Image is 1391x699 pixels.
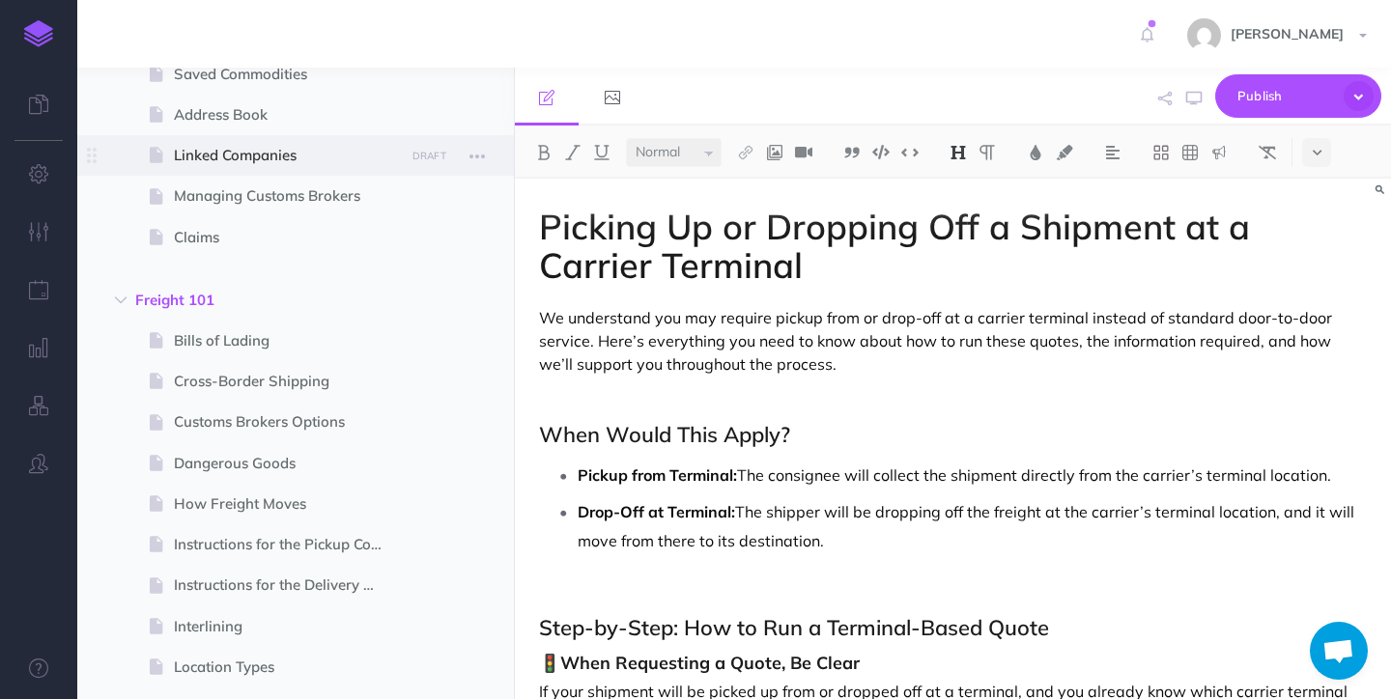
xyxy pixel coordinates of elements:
[174,226,398,249] span: Claims
[174,656,398,679] span: Location Types
[766,145,783,160] img: Add image button
[1221,25,1353,42] span: [PERSON_NAME]
[578,502,735,521] strong: Drop-Off at Terminal:
[535,145,553,160] img: Bold button
[1056,145,1073,160] img: Text background color button
[1237,81,1334,111] span: Publish
[1027,145,1044,160] img: Text color button
[1310,622,1368,680] div: Open chat
[174,63,398,86] span: Saved Commodities
[412,150,446,162] small: DRAFT
[135,289,374,312] span: Freight 101
[1187,18,1221,52] img: f2addded3eb1ed40190dc44ae2e214ba.jpg
[539,208,1367,284] h1: Picking Up or Dropping Off a Shipment at a Carrier Terminal
[1210,145,1228,160] img: Callout dropdown menu button
[795,145,812,160] img: Add video button
[578,465,737,485] strong: Pickup from Terminal:
[578,497,1367,555] p: The shipper will be dropping off the freight at the carrier’s terminal location, and it will move...
[174,573,398,597] span: Instructions for the Delivery Contact
[405,145,453,167] button: DRAFT
[174,492,398,516] span: How Freight Moves
[901,145,919,159] img: Inline code button
[1104,145,1121,160] img: Alignment dropdown menu button
[174,533,398,556] span: Instructions for the Pickup Contact
[1259,145,1276,160] img: Clear styles button
[174,370,398,393] span: Cross-Border Shipping
[578,461,1367,489] p: The consignee will collect the shipment directly from the carrier’s terminal location.
[174,410,398,433] span: Customs Brokers Options
[979,145,996,160] img: Paragraph button
[174,103,398,126] span: Address Book
[539,616,1367,639] h2: Step-by-Step: How to Run a Terminal-Based Quote
[174,615,398,638] span: Interlining
[174,452,398,475] span: Dangerous Goods
[174,144,398,167] span: Linked Companies
[539,423,1367,446] h2: When Would This Apply?
[872,145,890,159] img: Code block button
[950,145,967,160] img: Headings dropdown button
[564,145,582,160] img: Italic button
[539,652,860,674] strong: 🚦When Requesting a Quote, Be Clear
[593,145,610,160] img: Underline button
[737,145,754,160] img: Link button
[24,20,53,47] img: logo-mark.svg
[843,145,861,160] img: Blockquote button
[174,184,398,208] span: Managing Customs Brokers
[1181,145,1199,160] img: Create table button
[539,306,1367,376] p: We understand you may require pickup from or drop-off at a carrier terminal instead of standard d...
[174,329,398,352] span: Bills of Lading
[1215,74,1381,118] button: Publish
